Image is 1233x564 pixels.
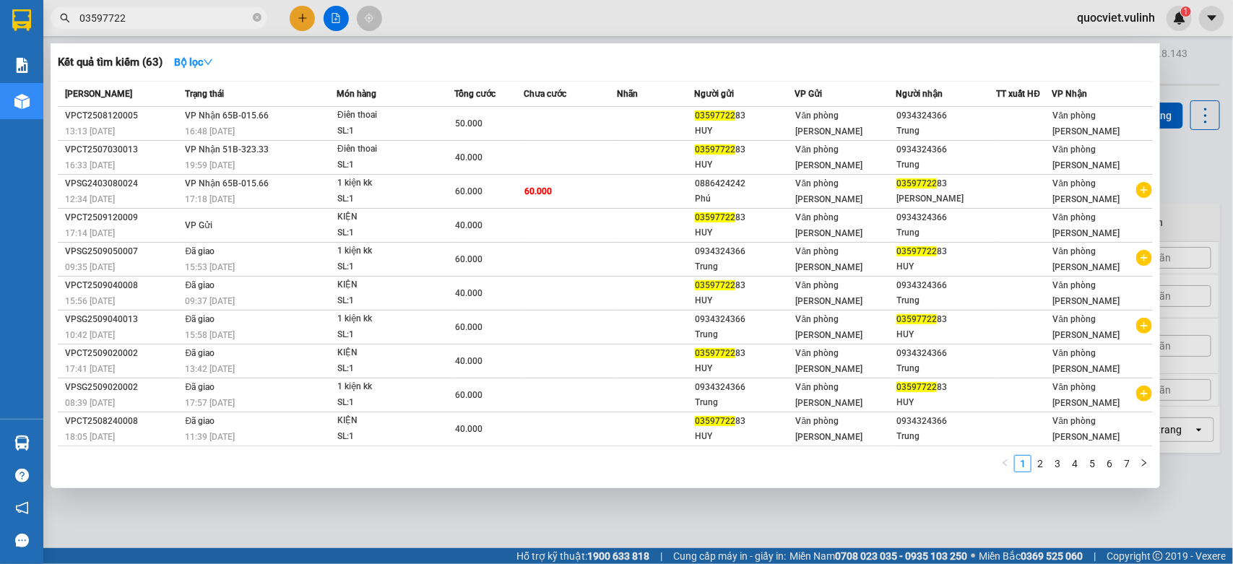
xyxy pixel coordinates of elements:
div: Trung [896,361,995,376]
div: 83 [695,346,794,361]
div: Trung [896,429,995,444]
div: SL: 1 [337,225,446,241]
div: SL: 1 [337,191,446,207]
span: 60.000 [455,322,483,332]
span: 03597722 [695,212,735,222]
span: VP Gửi [795,89,823,99]
div: 0934324366 [896,142,995,157]
span: 40.000 [455,424,483,434]
span: 60.000 [455,390,483,400]
div: Trung [695,259,794,274]
span: 09:37 [DATE] [186,296,235,306]
span: Nhãn [617,89,638,99]
span: VP Gửi [186,220,213,230]
span: 03597722 [896,178,937,188]
div: [PERSON_NAME] [896,191,995,207]
span: Đã giao [186,246,215,256]
div: VPCT2507030013 [65,142,181,157]
li: Next Page [1135,455,1153,472]
div: Trung [896,123,995,139]
button: Bộ lọcdown [163,51,225,74]
span: Văn phòng [PERSON_NAME] [1053,246,1120,272]
input: Tìm tên, số ĐT hoặc mã đơn [79,10,250,26]
div: 1 kiện kk [337,379,446,395]
span: 15:53 [DATE] [186,262,235,272]
img: warehouse-icon [14,94,30,109]
li: 6 [1101,455,1118,472]
span: 03597722 [896,246,937,256]
div: HUY [896,259,995,274]
span: message [15,534,29,547]
span: VP Nhận 51B-323.33 [186,144,269,155]
div: 83 [695,278,794,293]
span: Đã giao [186,348,215,358]
div: HUY [695,293,794,308]
span: notification [15,501,29,515]
div: 1 kiện kk [337,175,446,191]
button: left [997,455,1014,472]
span: Văn phòng [PERSON_NAME] [796,212,863,238]
img: solution-icon [14,58,30,73]
strong: Bộ lọc [174,56,213,68]
li: 4 [1066,455,1083,472]
div: VPCT2508120005 [65,108,181,123]
div: SL: 1 [337,361,446,377]
span: Đã giao [186,416,215,426]
div: SL: 1 [337,123,446,139]
span: 03597722 [695,280,735,290]
span: VP Nhận [1052,89,1088,99]
div: SL: 1 [337,259,446,275]
span: 12:34 [DATE] [65,194,115,204]
div: SL: 1 [337,327,446,343]
span: Văn phòng [PERSON_NAME] [1053,348,1120,374]
span: 03597722 [896,314,937,324]
div: HUY [695,225,794,240]
div: HUY [695,429,794,444]
div: 0934324366 [896,278,995,293]
div: VPCT2509120009 [65,210,181,225]
span: plus-circle [1136,318,1152,334]
span: plus-circle [1136,182,1152,198]
div: 1 kiện kk [337,243,446,259]
h3: Kết quả tìm kiếm ( 63 ) [58,55,163,70]
span: Văn phòng [PERSON_NAME] [796,144,863,170]
span: left [1001,459,1010,467]
div: Trung [896,157,995,173]
div: 0934324366 [695,380,794,395]
button: right [1135,455,1153,472]
div: 0934324366 [896,108,995,123]
span: Văn phòng [PERSON_NAME] [796,110,863,136]
a: 1 [1015,456,1031,472]
span: 03597722 [695,348,735,358]
span: Văn phòng [PERSON_NAME] [1053,144,1120,170]
span: down [203,57,213,67]
span: right [1140,459,1148,467]
div: SL: 1 [337,157,446,173]
a: 5 [1084,456,1100,472]
div: VPSG2509020002 [65,380,181,395]
div: KIỆN [337,413,446,429]
span: 16:33 [DATE] [65,160,115,170]
span: 60.000 [455,254,483,264]
div: Trung [896,225,995,240]
a: 4 [1067,456,1083,472]
div: SL: 1 [337,293,446,309]
span: 13:13 [DATE] [65,126,115,136]
span: Chưa cước [524,89,567,99]
span: Văn phòng [PERSON_NAME] [796,178,863,204]
div: HUY [896,327,995,342]
div: HUY [695,123,794,139]
div: Điên thoai [337,108,446,123]
li: 7 [1118,455,1135,472]
span: Đã giao [186,382,215,392]
div: Phú [695,191,794,207]
div: KIỆN [337,277,446,293]
span: 03597722 [695,416,735,426]
span: Văn phòng [PERSON_NAME] [1053,212,1120,238]
span: VP Nhận 65B-015.66 [186,178,269,188]
span: 10:42 [DATE] [65,330,115,340]
div: SL: 1 [337,395,446,411]
span: Trạng thái [186,89,225,99]
div: 0934324366 [695,244,794,259]
div: 83 [695,108,794,123]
